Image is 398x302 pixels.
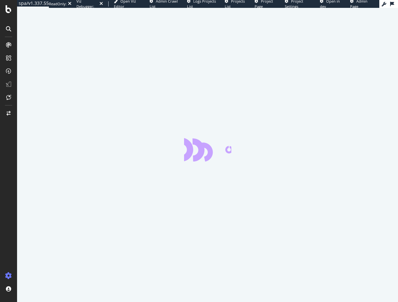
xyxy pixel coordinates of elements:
div: ReadOnly: [49,1,67,7]
div: animation [184,138,231,161]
